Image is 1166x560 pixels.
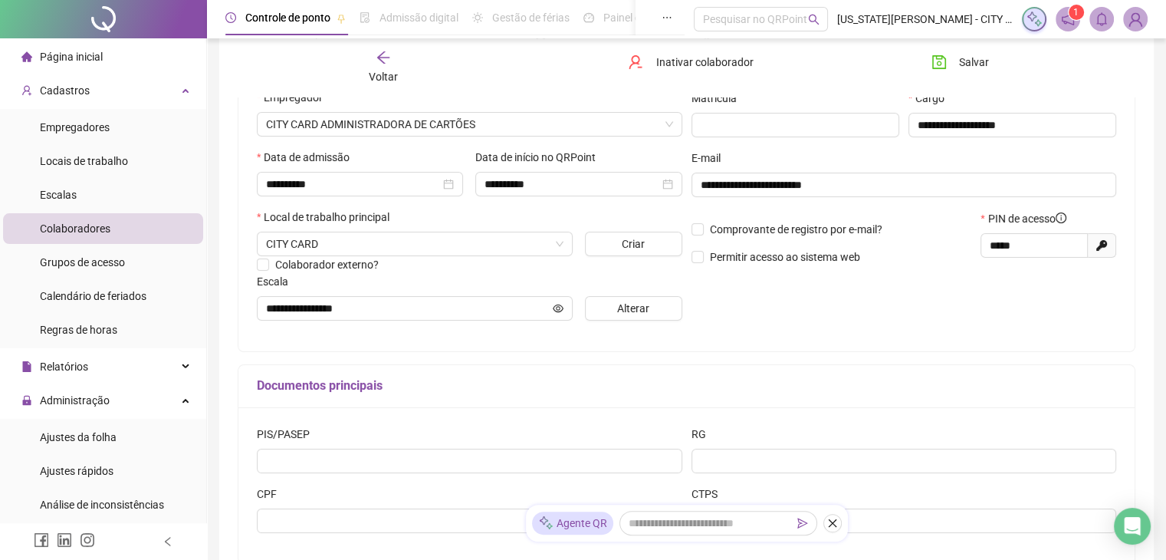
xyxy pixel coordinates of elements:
[585,296,682,321] button: Alterar
[40,499,164,511] span: Análise de inconsistências
[583,12,594,23] span: dashboard
[691,426,716,443] label: RG
[931,54,947,70] span: save
[40,465,113,477] span: Ajustes rápidos
[369,71,398,83] span: Voltar
[40,84,90,97] span: Cadastros
[1095,12,1109,26] span: bell
[492,12,570,24] span: Gestão de férias
[553,303,563,314] span: eye
[40,324,117,336] span: Regras de horas
[1124,8,1147,31] img: 86610
[257,377,1116,395] h5: Documentos principais
[337,14,346,23] span: pushpin
[603,12,663,24] span: Painel do DP
[475,149,606,166] label: Data de início no QRPoint
[472,12,483,23] span: sun
[628,54,643,70] span: user-delete
[908,90,954,107] label: Cargo
[40,121,110,133] span: Empregadores
[1061,12,1075,26] span: notification
[21,51,32,62] span: home
[40,431,117,443] span: Ajustes da folha
[691,150,731,166] label: E-mail
[1056,212,1066,223] span: info-circle
[40,222,110,235] span: Colaboradores
[163,536,173,547] span: left
[1026,11,1043,28] img: sparkle-icon.fc2bf0ac1784a2077858766a79e2daf3.svg
[257,426,320,443] label: PIS/PASEP
[376,50,391,65] span: arrow-left
[616,50,764,74] button: Inativar colaborador
[585,232,682,256] button: Criar
[827,518,838,529] span: close
[40,51,103,63] span: Página inicial
[266,113,673,136] span: CITY CARD ADMINISTRADORA DE CARTÕES
[34,532,49,548] span: facebook
[988,210,1066,227] span: PIN de acesso
[710,251,860,263] span: Permitir acesso ao sistema web
[959,54,989,71] span: Salvar
[40,189,77,201] span: Escalas
[691,486,728,502] label: CTPS
[257,89,333,106] label: Empregador
[808,14,819,25] span: search
[266,232,563,255] span: AV JOSE LEANDRO DA CRUZ GALERIA IPE CENTER
[622,236,645,252] span: Criar
[21,395,32,406] span: lock
[40,361,88,373] span: Relatórios
[275,259,379,271] span: Colaborador externo?
[257,209,399,226] label: Local de trabalho principal
[80,532,95,548] span: instagram
[257,149,360,166] label: Data de admissão
[662,12,672,23] span: ellipsis
[40,256,125,268] span: Grupos de acesso
[837,11,1013,28] span: [US_STATE][PERSON_NAME] - CITY CARD ADMINISTRADORA DE CARTÕES
[532,512,613,535] div: Agente QR
[40,394,110,407] span: Administração
[40,155,128,167] span: Locais de trabalho
[1114,508,1151,545] div: Open Intercom Messenger
[257,273,298,290] label: Escala
[257,486,287,502] label: CPF
[40,290,146,302] span: Calendário de feriados
[655,54,753,71] span: Inativar colaborador
[57,532,72,548] span: linkedin
[225,12,236,23] span: clock-circle
[920,50,1000,74] button: Salvar
[538,516,553,532] img: sparkle-icon.fc2bf0ac1784a2077858766a79e2daf3.svg
[797,518,808,529] span: send
[245,12,330,24] span: Controle de ponto
[691,90,747,107] label: Matrícula
[1073,7,1079,18] span: 1
[21,361,32,372] span: file
[21,85,32,96] span: user-add
[617,300,649,317] span: Alterar
[710,223,882,236] span: Comprovante de registro por e-mail?
[379,12,458,24] span: Admissão digital
[1069,5,1084,20] sup: 1
[360,12,370,23] span: file-done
